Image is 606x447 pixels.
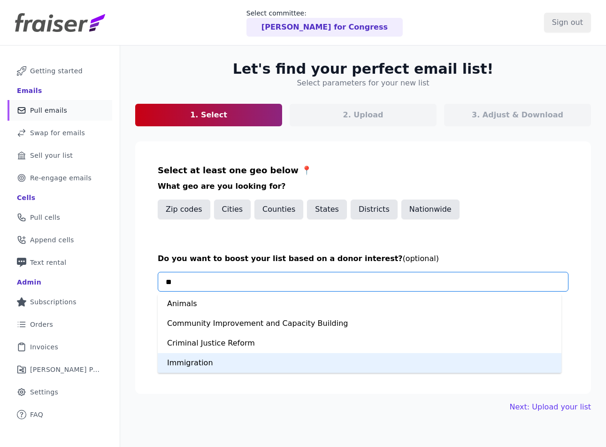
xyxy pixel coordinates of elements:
a: Pull cells [8,207,112,228]
input: Sign out [544,13,591,32]
a: Re-engage emails [8,168,112,188]
p: 2. Upload [343,109,384,121]
span: Settings [30,387,58,397]
a: FAQ [8,404,112,425]
button: Next: Upload your list [510,401,591,413]
span: Orders [30,320,53,329]
a: Sell your list [8,145,112,166]
p: Select committee: [246,8,403,18]
button: Zip codes [158,200,210,219]
a: Text rental [8,252,112,273]
span: Invoices [30,342,58,352]
button: Counties [254,200,303,219]
span: Swap for emails [30,128,85,138]
a: [PERSON_NAME] Performance [8,359,112,380]
h4: Select parameters for your new list [297,77,429,89]
p: Click & select your interest [158,293,568,305]
a: 1. Select [135,104,282,126]
button: Cities [214,200,251,219]
a: Swap for emails [8,123,112,143]
a: Select committee: [PERSON_NAME] for Congress [246,8,403,37]
button: States [307,200,347,219]
a: Orders [8,314,112,335]
h3: What geo are you looking for? [158,181,568,192]
div: Cells [17,193,35,202]
div: Immigration [158,353,561,373]
span: Re-engage emails [30,173,92,183]
span: Select at least one geo below 📍 [158,165,312,175]
div: Community Improvement and Capacity Building [158,314,561,333]
a: Pull emails [8,100,112,121]
span: Pull emails [30,106,67,115]
h2: Let's find your perfect email list! [233,61,493,77]
a: Getting started [8,61,112,81]
a: Append cells [8,230,112,250]
span: Pull cells [30,213,60,222]
div: Animals [158,294,561,314]
a: Invoices [8,337,112,357]
a: Subscriptions [8,292,112,312]
span: Do you want to boost your list based on a donor interest? [158,254,403,263]
p: 3. Adjust & Download [472,109,563,121]
p: 1. Select [190,109,227,121]
span: Getting started [30,66,83,76]
div: Emails [17,86,42,95]
div: Admin [17,277,41,287]
a: Settings [8,382,112,402]
span: Subscriptions [30,297,77,307]
button: Districts [351,200,398,219]
div: Criminal Justice Reform [158,333,561,353]
span: (optional) [403,254,439,263]
span: FAQ [30,410,43,419]
span: Sell your list [30,151,73,160]
span: [PERSON_NAME] Performance [30,365,101,374]
span: Text rental [30,258,67,267]
p: [PERSON_NAME] for Congress [261,22,388,33]
button: Nationwide [401,200,460,219]
span: Append cells [30,235,74,245]
img: Fraiser Logo [15,13,105,32]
